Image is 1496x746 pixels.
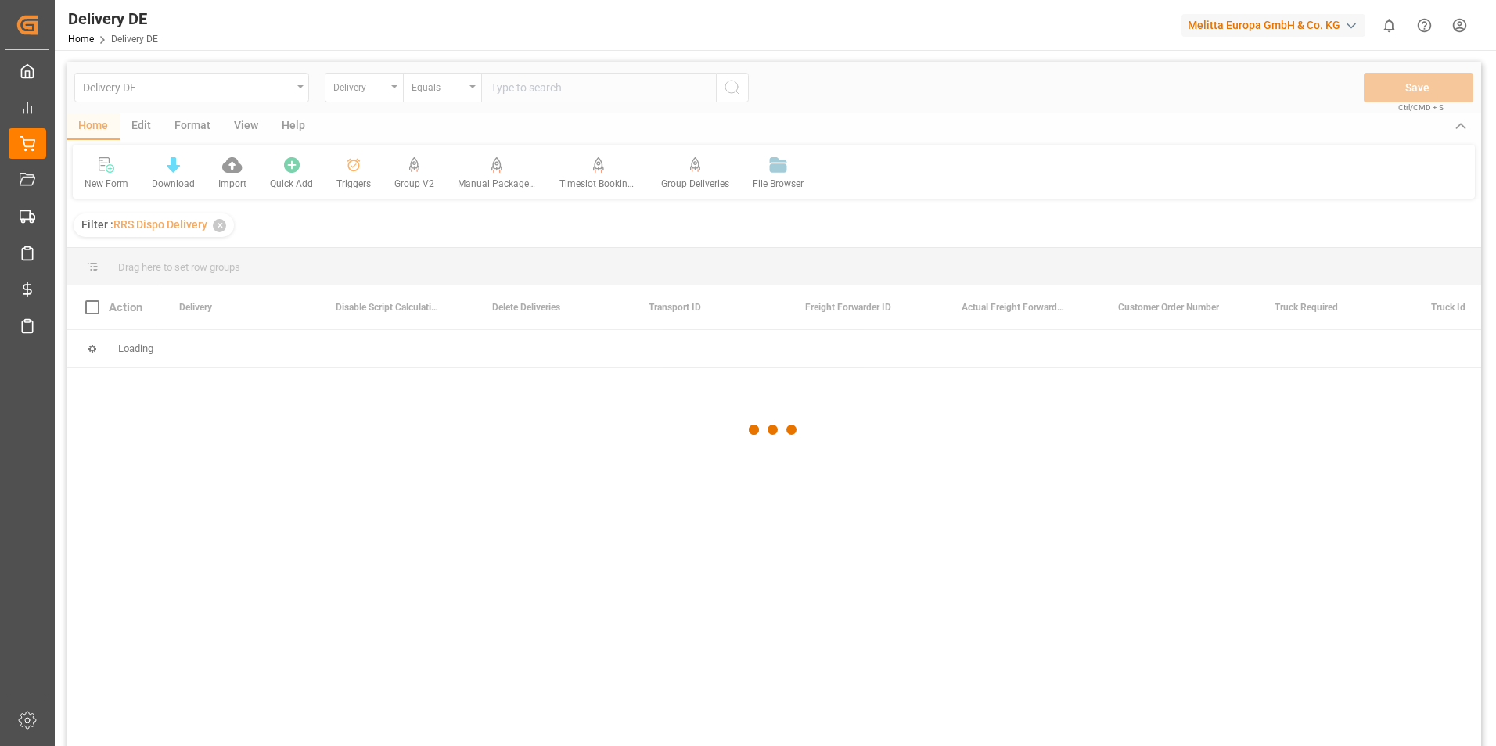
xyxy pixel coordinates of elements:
button: Help Center [1407,8,1442,43]
button: Melitta Europa GmbH & Co. KG [1181,10,1372,40]
div: Delivery DE [68,7,158,30]
div: Melitta Europa GmbH & Co. KG [1181,14,1365,37]
button: show 0 new notifications [1372,8,1407,43]
a: Home [68,34,94,45]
